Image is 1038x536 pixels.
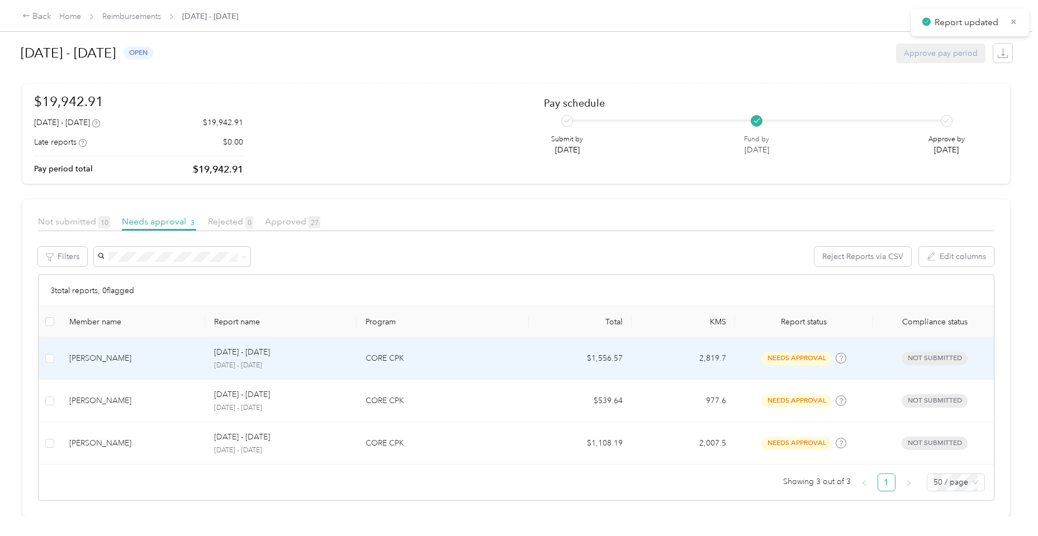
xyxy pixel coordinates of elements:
div: Page Size [927,473,985,491]
button: left [855,473,873,491]
td: CORE CPK [357,422,529,465]
td: 2,819.7 [632,337,735,380]
p: $0.00 [223,136,243,148]
p: [DATE] - [DATE] [214,431,270,443]
td: 2,007.5 [632,422,735,465]
span: 3 [188,216,196,228]
span: Not submitted [902,352,968,365]
td: CORE CPK [357,337,529,380]
span: Compliance status [881,317,988,327]
button: Reject Reports via CSV [814,247,911,266]
div: KMS [641,317,726,327]
span: 10 [98,216,110,228]
div: [PERSON_NAME] [69,352,196,365]
div: Total [538,317,623,327]
li: Previous Page [855,473,873,491]
p: Submit by [551,135,583,145]
td: 977.6 [632,380,735,422]
span: 27 [309,216,320,228]
span: 0 [245,216,253,228]
span: open [124,46,154,59]
span: Not submitted [38,216,110,227]
p: [DATE] [744,144,769,156]
span: needs approval [761,394,832,407]
p: [DATE] - [DATE] [214,361,348,371]
h1: [DATE] - [DATE] [21,40,116,66]
p: $19,942.91 [193,162,243,176]
p: [DATE] - [DATE] [214,403,348,413]
div: 3 total reports, 0 flagged [39,275,994,307]
span: [DATE] - [DATE] [182,11,238,22]
p: Fund by [744,135,769,145]
div: [DATE] - [DATE] [34,117,100,128]
button: right [900,473,918,491]
p: Pay period total [34,163,93,175]
span: left [861,480,868,486]
li: Next Page [900,473,918,491]
span: Rejected [208,216,253,227]
p: Approve by [928,135,965,145]
div: [PERSON_NAME] [69,395,196,407]
a: Home [59,12,81,21]
span: needs approval [761,437,832,449]
p: [DATE] [928,144,965,156]
a: Reimbursements [102,12,161,21]
a: 1 [878,474,895,491]
span: needs approval [761,352,832,365]
h1: $19,942.91 [34,92,243,111]
th: Member name [60,307,205,337]
td: $539.64 [529,380,632,422]
span: 50 / page [933,474,978,491]
p: CORE CPK [366,395,520,407]
span: Showing 3 out of 3 [783,473,851,490]
p: $19,942.91 [203,117,243,128]
th: Program [357,307,529,337]
button: Edit columns [919,247,994,266]
th: Report name [205,307,357,337]
p: [DATE] - [DATE] [214,389,270,401]
iframe: Everlance-gr Chat Button Frame [975,473,1038,536]
p: [DATE] - [DATE] [214,446,348,456]
span: right [906,480,912,486]
td: CORE CPK [357,380,529,422]
span: Needs approval [122,216,196,227]
td: $1,108.19 [529,422,632,465]
div: [PERSON_NAME] [69,437,196,449]
p: [DATE] - [DATE] [214,346,270,358]
p: CORE CPK [366,437,520,449]
p: CORE CPK [366,352,520,365]
span: Not submitted [902,437,968,449]
li: 1 [878,473,895,491]
span: Report status [744,317,864,327]
div: Member name [69,317,196,327]
div: Late reports [34,136,87,148]
span: Not submitted [902,394,968,407]
h2: Pay schedule [544,97,979,109]
button: Filters [38,247,87,266]
td: $1,556.57 [529,337,632,380]
span: Approved [265,216,320,227]
div: Back [22,10,51,23]
p: Report updated [935,16,1002,30]
p: [DATE] [551,144,583,156]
